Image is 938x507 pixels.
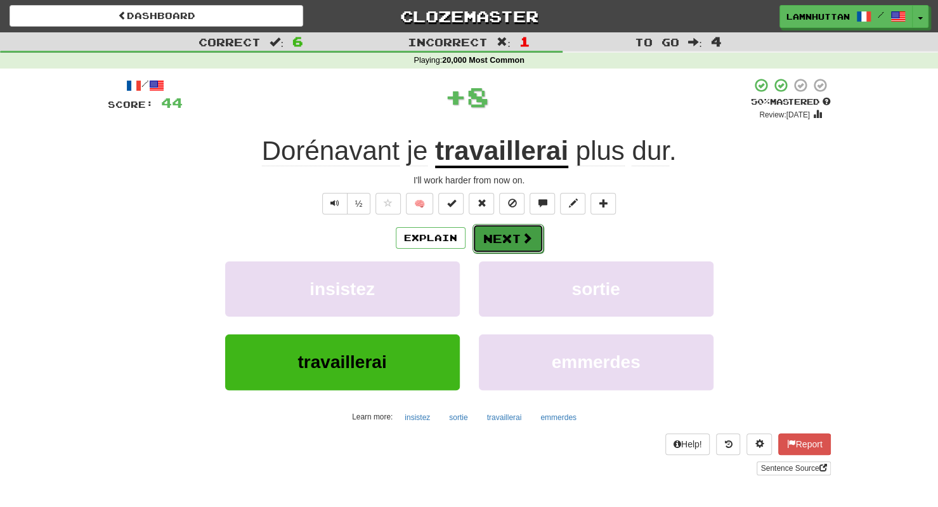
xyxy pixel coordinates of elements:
[571,279,620,299] span: sortie
[309,279,375,299] span: insistez
[778,433,830,455] button: Report
[632,136,668,166] span: dur
[322,5,616,27] a: Clozemaster
[497,37,511,48] span: :
[398,408,437,427] button: insistez
[320,193,371,214] div: Text-to-speech controls
[10,5,303,27] a: Dashboard
[759,110,810,119] small: Review: [DATE]
[878,10,884,19] span: /
[352,412,393,421] small: Learn more:
[479,334,713,390] button: emmerdes
[438,193,464,214] button: Set this sentence to 100% Mastered (alt+m)
[533,408,583,427] button: emmerdes
[711,34,722,49] span: 4
[519,34,530,49] span: 1
[665,433,710,455] button: Help!
[568,136,676,166] span: .
[108,77,183,93] div: /
[442,56,524,65] strong: 20,000 Most Common
[297,352,386,372] span: travaillerai
[635,36,679,48] span: To go
[480,408,529,427] button: travaillerai
[479,261,713,317] button: sortie
[590,193,616,214] button: Add to collection (alt+a)
[576,136,625,166] span: plus
[406,193,433,214] button: 🧠
[408,36,488,48] span: Incorrect
[530,193,555,214] button: Discuss sentence (alt+u)
[779,5,913,28] a: lamnhuttan /
[407,136,427,166] span: je
[445,77,467,115] span: +
[469,193,494,214] button: Reset to 0% Mastered (alt+r)
[442,408,474,427] button: sortie
[716,433,740,455] button: Round history (alt+y)
[786,11,850,22] span: lamnhuttan
[347,193,371,214] button: ½
[199,36,261,48] span: Correct
[225,261,460,317] button: insistez
[396,227,466,249] button: Explain
[688,37,702,48] span: :
[499,193,524,214] button: Ignore sentence (alt+i)
[757,461,830,475] a: Sentence Source
[108,99,153,110] span: Score:
[435,136,568,168] u: travaillerai
[375,193,401,214] button: Favorite sentence (alt+f)
[292,34,303,49] span: 6
[551,352,640,372] span: emmerdes
[108,174,831,187] div: I'll work harder from now on.
[262,136,400,166] span: Dorénavant
[751,96,831,108] div: Mastered
[225,334,460,390] button: travaillerai
[270,37,283,48] span: :
[560,193,585,214] button: Edit sentence (alt+d)
[751,96,770,107] span: 50 %
[472,224,544,253] button: Next
[467,81,489,112] span: 8
[161,95,183,110] span: 44
[322,193,348,214] button: Play sentence audio (ctl+space)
